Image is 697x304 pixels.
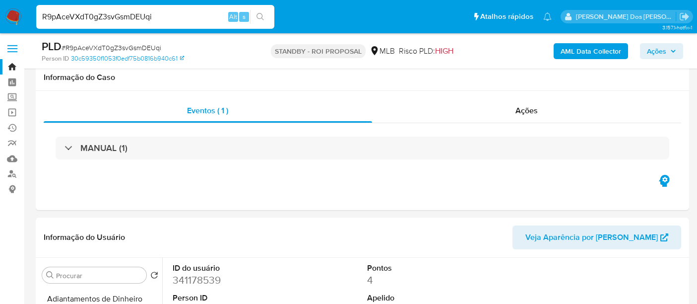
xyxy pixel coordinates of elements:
dd: 4 [367,273,487,287]
span: Veja Aparência por [PERSON_NAME] [525,226,658,249]
a: Notificações [543,12,552,21]
button: Retornar ao pedido padrão [150,271,158,282]
span: Atalhos rápidos [480,11,533,22]
a: 30c59350f1053f0edf75b0816b940c61 [71,54,184,63]
span: Ações [647,43,666,59]
dt: Person ID [173,293,293,304]
span: HIGH [435,45,453,57]
p: renato.lopes@mercadopago.com.br [576,12,676,21]
button: search-icon [250,10,270,24]
span: # R9pAceVXdT0gZ3svGsmDEUqi [62,43,161,53]
button: Procurar [46,271,54,279]
span: Alt [229,12,237,21]
dt: ID do usuário [173,263,293,274]
div: MLB [370,46,395,57]
p: STANDBY - ROI PROPOSAL [271,44,366,58]
b: Person ID [42,54,69,63]
input: Pesquise usuários ou casos... [36,10,274,23]
span: Ações [515,105,538,116]
span: Eventos ( 1 ) [187,105,228,116]
input: Procurar [56,271,142,280]
button: Veja Aparência por [PERSON_NAME] [512,226,681,249]
a: Sair [679,11,690,22]
dd: 341178539 [173,273,293,287]
span: s [243,12,246,21]
div: MANUAL (1) [56,137,669,159]
h1: Informação do Caso [44,73,681,82]
b: PLD [42,38,62,54]
dt: Apelido [367,293,487,304]
dt: Pontos [367,263,487,274]
span: Risco PLD: [399,46,453,57]
h3: MANUAL (1) [80,143,127,153]
button: Ações [640,43,683,59]
h1: Informação do Usuário [44,232,125,242]
button: AML Data Collector [554,43,628,59]
b: AML Data Collector [561,43,621,59]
